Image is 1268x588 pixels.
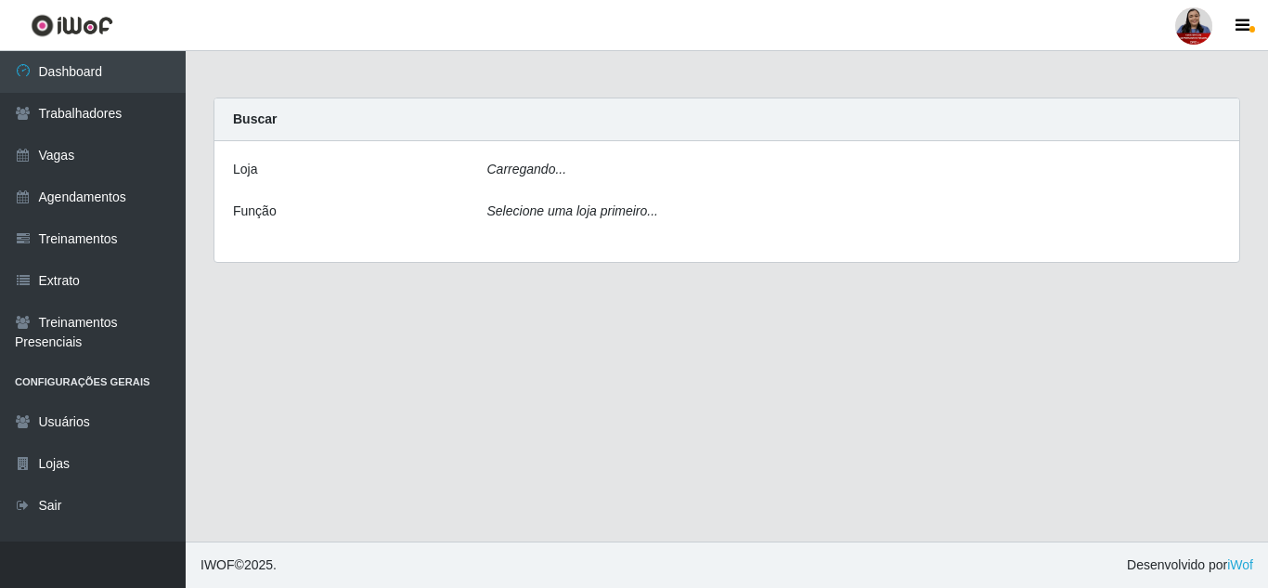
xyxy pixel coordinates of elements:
i: Carregando... [487,162,567,176]
strong: Buscar [233,111,277,126]
label: Função [233,202,277,221]
span: Desenvolvido por [1127,555,1253,575]
img: CoreUI Logo [31,14,113,37]
a: iWof [1227,557,1253,572]
i: Selecione uma loja primeiro... [487,203,658,218]
span: © 2025 . [201,555,277,575]
span: IWOF [201,557,235,572]
label: Loja [233,160,257,179]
